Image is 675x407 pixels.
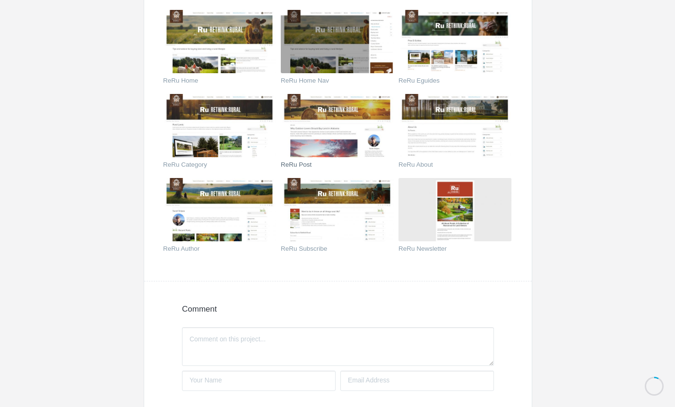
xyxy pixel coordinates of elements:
img: redfingroup_1q1jo8_v2_thumb.jpg [281,178,394,241]
img: redfingroup_alqtw1_v6_thumb.jpg [163,94,276,157]
a: ReRu Post [281,161,382,171]
a: ReRu Author [163,246,265,255]
img: redfingroup_vbom4d_v2_thumb.jpg [398,178,511,241]
a: ReRu Home [163,77,265,87]
a: ReRu About [398,161,500,171]
a: ReRu Subscribe [281,246,382,255]
input: Your Name [182,371,336,391]
a: ReRu Newsletter [398,246,500,255]
img: redfingroup_k8hdnh_v4_thumb.jpg [281,10,394,73]
img: redfingroup_7vnyv2_v7_thumb.jpg [281,94,394,157]
input: Email Address [340,371,494,391]
a: ReRu Category [163,161,265,171]
img: redfingroup_0ala0m_v5_thumb.jpg [163,10,276,73]
img: redfingroup_qndprr_v2_thumb.jpg [163,178,276,241]
img: redfingroup_4nr84t_v4_thumb.jpg [398,10,511,73]
a: ReRu Eguides [398,77,500,87]
a: ReRu Home Nav [281,77,382,87]
h4: Comment [182,305,494,313]
img: redfingroup_qb267o_v2_thumb.jpg [398,94,511,157]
